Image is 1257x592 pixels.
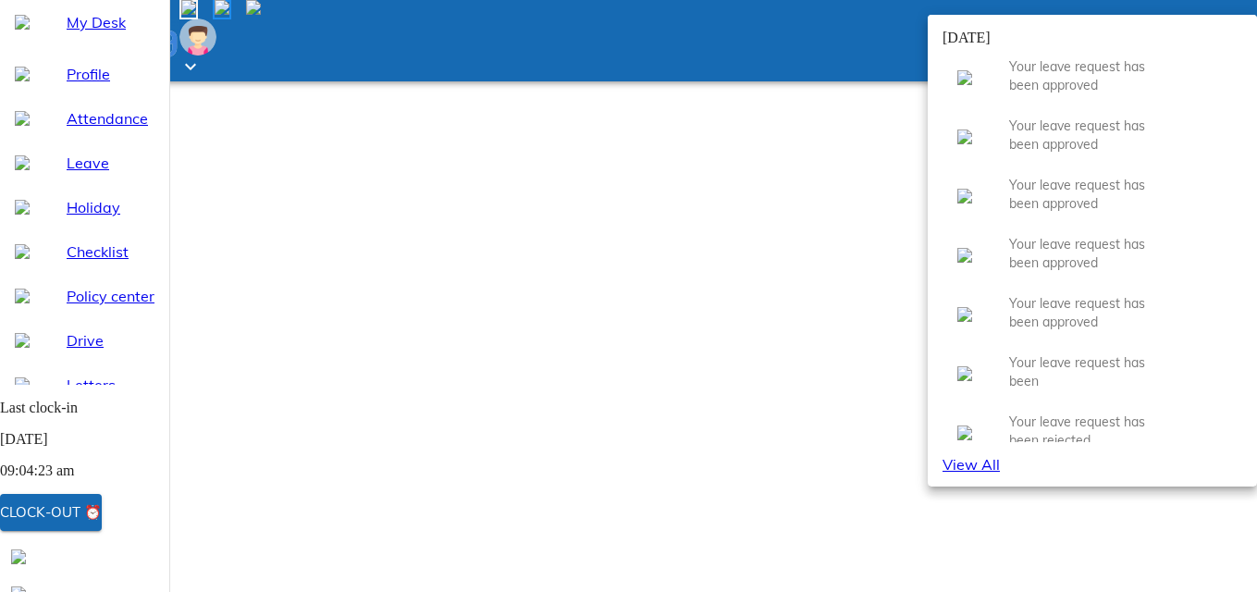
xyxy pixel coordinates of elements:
a: View All [943,455,1000,474]
img: mail-16px.86a6e89a.svg [957,70,972,85]
p: Your leave request has been approved [1009,294,1176,331]
p: Your leave request has been rejected [1009,413,1176,450]
p: Your leave request has been approved [1009,235,1176,272]
p: Your leave request has been approved [1009,117,1176,154]
img: mail-16px.86a6e89a.svg [957,366,972,381]
p: Your leave request has been approved [1009,176,1176,213]
img: mail-16px.86a6e89a.svg [957,248,972,263]
p: Your leave request has been [1009,353,1176,390]
img: mail-16px.86a6e89a.svg [957,425,972,440]
p: Your leave request has been approved [1009,57,1176,94]
img: mail-16px.86a6e89a.svg [957,189,972,203]
img: mail-16px.86a6e89a.svg [957,129,972,144]
span: [DATE] [943,30,991,45]
img: mail-16px.86a6e89a.svg [957,307,972,322]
